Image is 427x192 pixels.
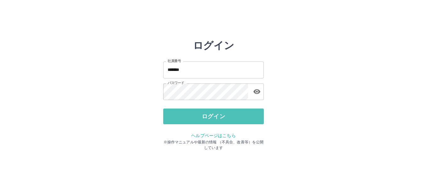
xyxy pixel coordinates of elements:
a: ヘルプページはこちら [191,133,236,138]
label: パスワード [168,81,184,85]
h2: ログイン [193,40,234,51]
p: ※操作マニュアルや最新の情報 （不具合、改善等）を公開しています [163,139,264,151]
label: 社員番号 [168,59,181,63]
button: ログイン [163,109,264,124]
